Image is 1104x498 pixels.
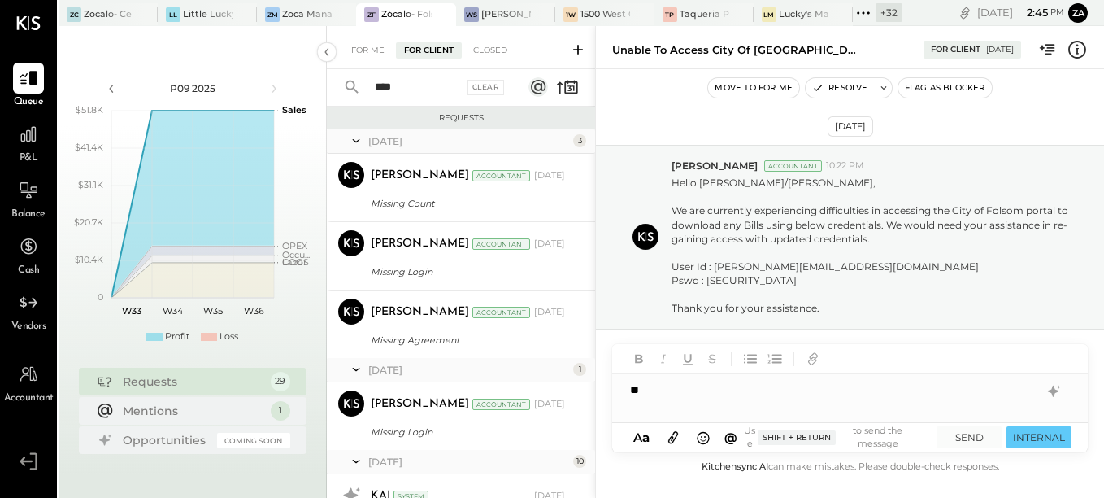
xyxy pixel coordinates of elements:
[271,372,290,391] div: 29
[580,8,630,21] div: 1500 West Capital LP
[628,429,654,447] button: Aa
[764,348,785,369] button: Ordered List
[343,42,393,59] div: For Me
[282,240,308,251] text: OPEX
[977,5,1064,20] div: [DATE]
[573,363,586,376] div: 1
[74,216,103,228] text: $20.7K
[653,348,674,369] button: Italic
[937,426,1002,448] button: SEND
[762,7,776,22] div: LM
[1,359,56,406] a: Accountant
[672,203,1070,245] div: We are currently experiencing difficulties in accessing the City of Folsom portal to download any...
[464,7,479,22] div: WS
[282,8,332,21] div: Zoca Management Services Inc
[628,348,650,369] button: Bold
[67,7,81,22] div: ZC
[986,44,1014,55] div: [DATE]
[78,179,103,190] text: $31.1K
[371,424,560,440] div: Missing Login
[467,80,505,95] div: Clear
[123,373,263,390] div: Requests
[741,425,920,450] div: Use to send the message
[1,119,56,166] a: P&L
[11,320,46,334] span: Vendors
[75,254,103,265] text: $10.4K
[802,348,824,369] button: Add URL
[282,256,306,268] text: Labor
[203,305,223,317] text: W35
[1068,3,1088,23] button: Za
[243,305,263,317] text: W36
[219,330,238,343] div: Loss
[335,112,587,124] div: Requests
[724,430,737,445] span: @
[371,168,469,184] div: [PERSON_NAME]
[680,8,729,21] div: Taqueria Picoso
[534,238,565,251] div: [DATE]
[465,42,515,59] div: Closed
[642,430,650,445] span: a
[4,391,54,406] span: Accountant
[381,8,431,21] div: Zócalo- Folsom
[534,398,565,411] div: [DATE]
[271,401,290,421] div: 1
[612,42,856,58] div: Unable to access City of [GEOGRAPHIC_DATA] for Utility bills
[481,8,531,21] div: [PERSON_NAME]
[282,249,310,260] text: Occu...
[368,134,569,148] div: [DATE]
[1,287,56,334] a: Vendors
[124,81,262,95] div: P09 2025
[368,455,569,469] div: [DATE]
[1015,5,1048,20] span: 2 : 45
[122,305,141,317] text: W33
[371,195,560,212] div: Missing Count
[534,169,565,182] div: [DATE]
[826,159,864,173] span: 10:22 PM
[1,231,56,278] a: Cash
[472,170,530,181] div: Accountant
[672,159,758,173] span: [PERSON_NAME]
[162,305,183,317] text: W34
[764,160,822,172] div: Accountant
[957,4,973,21] div: copy link
[123,432,209,448] div: Opportunities
[534,306,565,319] div: [DATE]
[18,264,39,278] span: Cash
[282,104,306,116] text: Sales
[1,175,56,222] a: Balance
[75,142,103,153] text: $41.4K
[472,238,530,250] div: Accountant
[11,207,46,222] span: Balance
[806,78,874,98] button: Resolve
[371,304,469,321] div: [PERSON_NAME]
[672,301,1070,315] div: Thank you for your assistance.
[672,273,1070,287] div: Pswd : [SECURITY_DATA]
[371,396,469,413] div: [PERSON_NAME]
[84,8,133,21] div: Zocalo- Central Kitchen (Commissary)
[702,348,723,369] button: Strikethrough
[364,7,379,22] div: ZF
[98,291,103,303] text: 0
[573,455,586,468] div: 10
[123,403,263,419] div: Mentions
[876,3,902,22] div: + 32
[472,307,530,318] div: Accountant
[573,134,586,147] div: 3
[1050,7,1064,18] span: pm
[20,151,38,166] span: P&L
[758,430,836,445] span: Shift + Return
[76,104,103,116] text: $51.8K
[371,236,469,252] div: [PERSON_NAME]
[672,260,1070,273] div: User Id : [PERSON_NAME][EMAIL_ADDRESS][DOMAIN_NAME]
[740,348,761,369] button: Unordered List
[396,42,462,59] div: For Client
[677,348,698,369] button: Underline
[217,433,290,448] div: Coming Soon
[563,7,578,22] div: 1W
[371,264,560,280] div: Missing Login
[166,7,180,22] div: LL
[663,7,677,22] div: TP
[165,330,189,343] div: Profit
[672,176,1070,315] p: Hello [PERSON_NAME]/[PERSON_NAME],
